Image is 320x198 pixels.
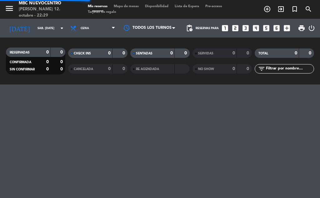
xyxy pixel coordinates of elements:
[136,68,159,71] span: RE AGENDADA
[81,27,89,30] span: Cena
[277,5,285,13] i: exit_to_app
[136,52,152,55] span: SENTADAS
[19,0,75,7] div: MBC Nuevocentro
[111,5,142,8] span: Mapa de mesas
[85,10,119,14] span: Tarjetas de regalo
[19,6,75,18] div: [PERSON_NAME] 12. octubre - 22:29
[196,27,219,30] span: Reservas para
[232,51,235,55] strong: 0
[142,5,172,8] span: Disponibilidad
[5,4,14,15] button: menu
[258,52,268,55] span: TOTAL
[74,52,91,55] span: CHECK INS
[291,5,298,13] i: turned_in_not
[202,5,225,8] span: Pre-acceso
[309,51,312,55] strong: 0
[170,51,173,55] strong: 0
[231,24,239,32] i: looks_two
[60,60,64,64] strong: 0
[221,24,229,32] i: looks_one
[247,51,250,55] strong: 0
[308,19,315,38] div: LOG OUT
[10,61,31,64] span: CONFIRMADA
[283,24,291,32] i: add_box
[198,68,214,71] span: NO SHOW
[122,67,126,71] strong: 0
[305,5,312,13] i: search
[10,68,35,71] span: SIN CONFIRMAR
[60,50,64,54] strong: 0
[298,24,305,32] span: print
[198,52,213,55] span: SERVIDAS
[295,51,297,55] strong: 0
[74,68,93,71] span: CANCELADA
[247,67,250,71] strong: 0
[172,5,202,8] span: Lista de Espera
[85,5,111,8] span: Mis reservas
[5,22,34,34] i: [DATE]
[252,24,260,32] i: looks_4
[232,67,235,71] strong: 0
[186,24,193,32] span: pending_actions
[262,24,270,32] i: looks_5
[58,24,66,32] i: arrow_drop_down
[10,51,30,54] span: RESERVADAS
[46,50,49,54] strong: 0
[263,5,271,13] i: add_circle_outline
[5,4,14,13] i: menu
[108,67,111,71] strong: 0
[60,67,64,71] strong: 0
[272,24,281,32] i: looks_6
[108,51,111,55] strong: 0
[258,65,265,73] i: filter_list
[265,65,314,72] input: Filtrar por nombre...
[308,24,315,32] i: power_settings_new
[242,24,250,32] i: looks_3
[184,51,188,55] strong: 0
[46,67,49,71] strong: 0
[122,51,126,55] strong: 0
[46,60,49,64] strong: 0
